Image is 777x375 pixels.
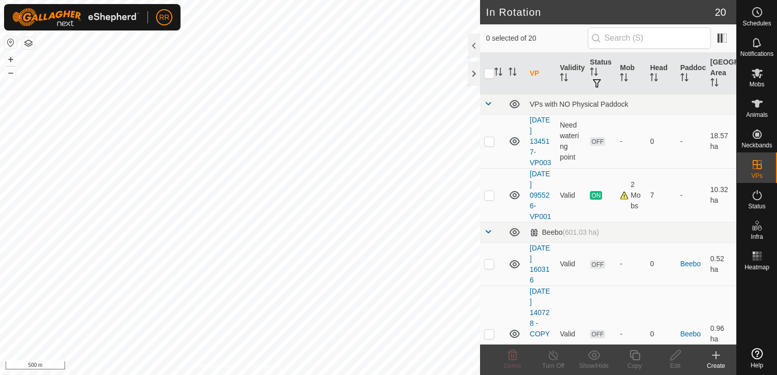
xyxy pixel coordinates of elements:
[486,33,588,44] span: 0 selected of 20
[486,6,715,18] h2: In Rotation
[614,361,655,370] div: Copy
[12,8,139,26] img: Gallagher Logo
[646,168,676,222] td: 7
[676,168,706,222] td: -
[741,142,772,148] span: Neckbands
[710,80,719,88] p-sorticon: Activate to sort
[560,75,568,83] p-sorticon: Activate to sort
[706,53,736,95] th: [GEOGRAPHIC_DATA] Area
[588,27,711,49] input: Search (S)
[530,170,551,221] a: [DATE] 095526-VP001
[159,12,169,23] span: RR
[742,20,771,26] span: Schedules
[715,5,726,20] span: 20
[751,362,763,368] span: Help
[655,361,696,370] div: Edit
[746,112,768,118] span: Animals
[590,69,598,77] p-sorticon: Activate to sort
[646,53,676,95] th: Head
[676,53,706,95] th: Paddock
[616,53,646,95] th: Mob
[676,114,706,168] td: -
[744,264,769,270] span: Heatmap
[530,228,599,237] div: Beebo
[680,330,701,338] a: Beebo
[590,260,605,269] span: OFF
[530,100,732,108] div: VPs with NO Physical Paddock
[590,191,602,200] span: ON
[750,81,764,87] span: Mobs
[620,259,642,269] div: -
[250,362,280,371] a: Contact Us
[737,344,777,372] a: Help
[748,203,765,209] span: Status
[646,114,676,168] td: 0
[620,136,642,147] div: -
[751,173,762,179] span: VPs
[509,69,517,77] p-sorticon: Activate to sort
[586,53,616,95] th: Status
[751,234,763,240] span: Infra
[620,179,642,211] div: 2 Mobs
[530,244,550,284] a: [DATE] 160316
[5,37,17,49] button: Reset Map
[533,361,574,370] div: Turn Off
[680,260,701,268] a: Beebo
[556,242,586,286] td: Valid
[526,53,556,95] th: VP
[5,53,17,66] button: +
[706,114,736,168] td: 18.57 ha
[740,51,773,57] span: Notifications
[680,75,689,83] p-sorticon: Activate to sort
[5,67,17,79] button: –
[620,75,628,83] p-sorticon: Activate to sort
[574,361,614,370] div: Show/Hide
[706,242,736,286] td: 0.52 ha
[620,329,642,339] div: -
[590,137,605,146] span: OFF
[200,362,238,371] a: Privacy Policy
[556,53,586,95] th: Validity
[494,69,502,77] p-sorticon: Activate to sort
[530,116,551,167] a: [DATE] 134517-VP003
[22,37,35,49] button: Map Layers
[556,114,586,168] td: Need watering point
[696,361,736,370] div: Create
[562,228,599,236] span: (601.03 ha)
[590,330,605,338] span: OFF
[504,362,522,369] span: Delete
[556,168,586,222] td: Valid
[650,75,658,83] p-sorticon: Activate to sort
[646,242,676,286] td: 0
[706,168,736,222] td: 10.32 ha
